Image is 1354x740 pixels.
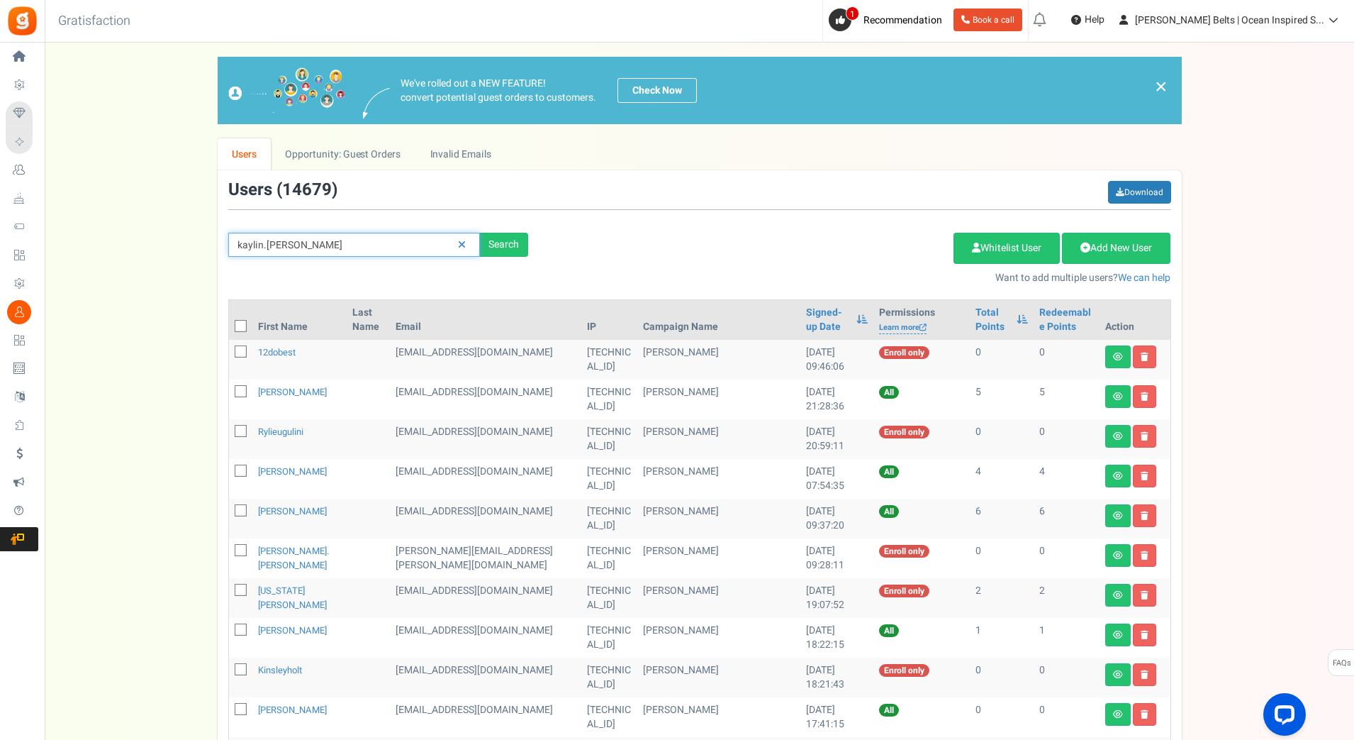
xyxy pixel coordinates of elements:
[806,306,849,334] a: Signed-up Date
[258,663,302,677] a: kinsleyholt
[800,697,873,737] td: [DATE] 17:41:15
[252,300,347,340] th: First Name
[970,618,1034,658] td: 1
[1113,551,1123,560] i: View details
[228,67,345,114] img: images
[637,618,800,658] td: [PERSON_NAME]
[1118,270,1170,285] a: We can help
[401,77,596,105] p: We've rolled out a NEW FEATURE! convert potential guest orders to customers.
[800,459,873,499] td: [DATE] 07:54:35
[879,624,899,637] span: All
[451,233,473,258] a: Reset
[1034,697,1100,737] td: 0
[637,697,800,737] td: [PERSON_NAME]
[879,585,929,597] span: Enroll only
[258,425,303,438] a: rylieugulini
[1113,432,1123,441] i: View details
[581,419,637,459] td: [TECHNICAL_ID]
[1155,78,1168,95] a: ×
[879,386,899,399] span: All
[800,618,873,658] td: [DATE] 18:22:15
[1034,539,1100,578] td: 0
[271,138,415,170] a: Opportunity: Guest Orders
[1332,650,1351,677] span: FAQs
[390,618,582,658] td: [EMAIL_ADDRESS][DOMAIN_NAME]
[347,300,390,340] th: Last Name
[390,499,582,539] td: [EMAIL_ADDRESS][DOMAIN_NAME]
[637,578,800,618] td: [PERSON_NAME]
[390,539,582,578] td: General
[218,138,272,170] a: Users
[390,300,582,340] th: Email
[258,346,296,359] a: 12dobest
[970,539,1034,578] td: 0
[975,306,1009,334] a: Total Points
[637,539,800,578] td: [PERSON_NAME]
[970,340,1034,380] td: 0
[873,300,970,340] th: Permissions
[637,300,800,340] th: Campaign Name
[1113,670,1123,679] i: View details
[581,539,637,578] td: [TECHNICAL_ID]
[970,380,1034,419] td: 5
[1081,13,1104,27] span: Help
[879,545,929,558] span: Enroll only
[258,584,327,612] a: [US_STATE][PERSON_NAME]
[1108,181,1171,204] a: Download
[1034,499,1100,539] td: 6
[363,88,390,118] img: images
[953,233,1060,264] a: Whitelist User
[581,578,637,618] td: [TECHNICAL_ID]
[800,380,873,419] td: [DATE] 21:28:36
[1141,353,1148,361] i: Delete user
[258,544,329,572] a: [PERSON_NAME].[PERSON_NAME]
[800,419,873,459] td: [DATE] 20:59:11
[390,419,582,459] td: General
[581,459,637,499] td: [TECHNICAL_ID]
[581,300,637,340] th: IP
[970,419,1034,459] td: 0
[1113,472,1123,480] i: View details
[1034,459,1100,499] td: 4
[390,697,582,737] td: [EMAIL_ADDRESS][DOMAIN_NAME]
[800,658,873,697] td: [DATE] 18:21:43
[637,419,800,459] td: [PERSON_NAME]
[43,7,146,35] h3: Gratisfaction
[637,658,800,697] td: [PERSON_NAME]
[1141,551,1148,560] i: Delete user
[1141,432,1148,441] i: Delete user
[970,697,1034,737] td: 0
[415,138,505,170] a: Invalid Emails
[390,380,582,419] td: [EMAIL_ADDRESS][DOMAIN_NAME]
[258,385,327,399] a: [PERSON_NAME]
[480,233,528,257] div: Search
[1141,392,1148,401] i: Delete user
[1113,591,1123,600] i: View details
[258,624,327,637] a: [PERSON_NAME]
[581,340,637,380] td: [TECHNICAL_ID]
[879,426,929,438] span: Enroll only
[617,78,697,103] a: Check Now
[846,6,859,21] span: 1
[1141,512,1148,520] i: Delete user
[1141,591,1148,600] i: Delete user
[6,5,38,37] img: Gratisfaction
[1113,392,1123,401] i: View details
[800,340,873,380] td: [DATE] 09:46:06
[1141,670,1148,679] i: Delete user
[390,578,582,618] td: General
[581,380,637,419] td: [TECHNICAL_ID]
[800,578,873,618] td: [DATE] 19:07:52
[390,340,582,380] td: General
[970,658,1034,697] td: 0
[581,697,637,737] td: [TECHNICAL_ID]
[1135,13,1324,28] span: [PERSON_NAME] Belts | Ocean Inspired S...
[1113,353,1123,361] i: View details
[1100,300,1170,340] th: Action
[258,465,327,478] a: [PERSON_NAME]
[1141,631,1148,639] i: Delete user
[1034,658,1100,697] td: 0
[390,459,582,499] td: [EMAIL_ADDRESS][DOMAIN_NAME]
[637,459,800,499] td: [PERSON_NAME]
